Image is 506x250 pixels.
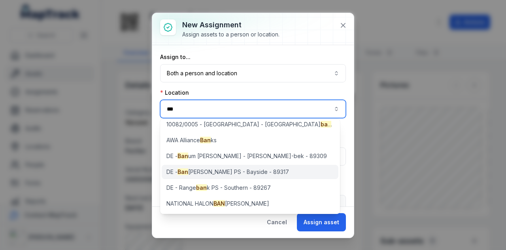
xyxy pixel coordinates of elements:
span: Ban [200,137,211,143]
span: ban [321,121,331,128]
span: DE - [PERSON_NAME] PS - Bayside - 89317 [166,168,289,176]
span: NATIONAL HALON [PERSON_NAME] [166,200,269,208]
span: ban [196,184,207,191]
button: Cancel [260,213,294,231]
span: AWA Alliance ks [166,136,217,144]
span: DE - um [PERSON_NAME] - [PERSON_NAME]-bek - 89309 [166,152,327,160]
h3: New assignment [182,19,279,31]
label: Assign to... [160,53,191,61]
div: Assign assets to a person or location. [182,31,279,38]
span: Ban [177,153,188,159]
span: 10082/0005 - [GEOGRAPHIC_DATA] - [GEOGRAPHIC_DATA] s Campus [166,120,334,128]
span: Ban [177,168,188,175]
label: Location [160,89,189,97]
span: DE - Range k PS - Southern - 89267 [166,184,271,192]
button: Assign asset [297,213,346,231]
span: BAN [213,200,225,207]
button: Both a person and location [160,64,346,82]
